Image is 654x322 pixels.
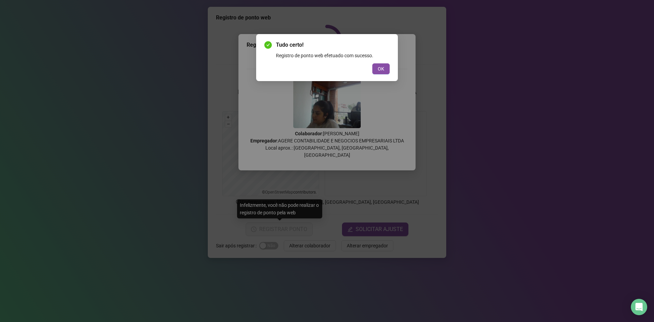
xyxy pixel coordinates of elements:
[276,52,390,59] div: Registro de ponto web efetuado com sucesso.
[378,65,384,73] span: OK
[372,63,390,74] button: OK
[276,41,390,49] span: Tudo certo!
[264,41,272,49] span: check-circle
[631,299,647,315] div: Open Intercom Messenger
